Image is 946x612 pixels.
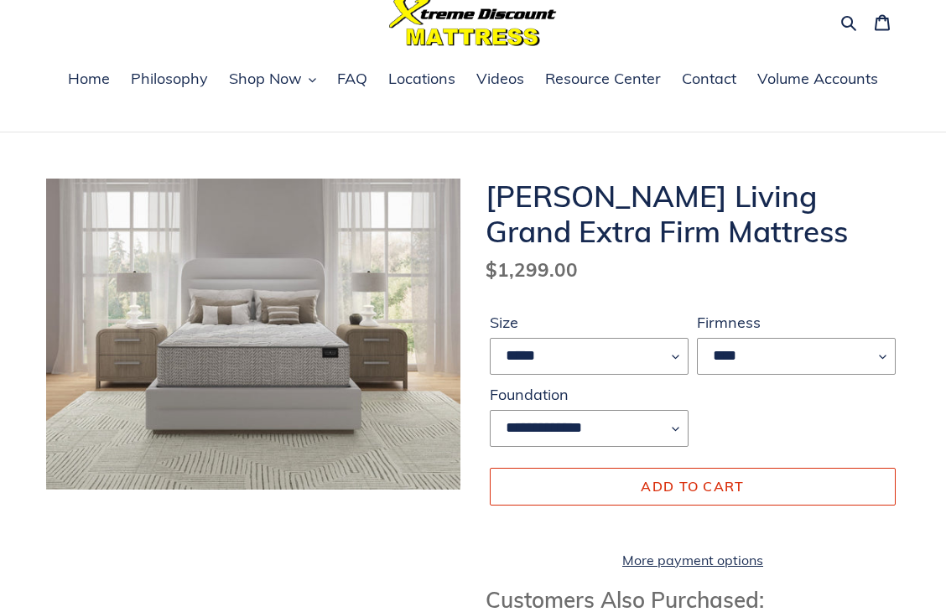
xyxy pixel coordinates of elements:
a: Locations [380,67,464,92]
span: Philosophy [131,69,208,89]
span: Shop Now [229,69,302,89]
a: Philosophy [122,67,216,92]
a: Contact [673,67,745,92]
a: More payment options [490,550,896,570]
button: Add to cart [490,468,896,505]
label: Size [490,311,689,334]
a: FAQ [329,67,376,92]
a: Resource Center [537,67,669,92]
label: Firmness [697,311,896,334]
label: Foundation [490,383,689,406]
span: Contact [682,69,736,89]
span: Volume Accounts [757,69,878,89]
span: Locations [388,69,455,89]
a: Volume Accounts [749,67,886,92]
span: FAQ [337,69,367,89]
span: Home [68,69,110,89]
span: $1,299.00 [486,257,578,282]
h1: [PERSON_NAME] Living Grand Extra Firm Mattress [486,179,900,249]
a: Home [60,67,118,92]
button: Shop Now [221,67,325,92]
span: Resource Center [545,69,661,89]
span: Videos [476,69,524,89]
a: Videos [468,67,533,92]
span: Add to cart [641,478,744,495]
